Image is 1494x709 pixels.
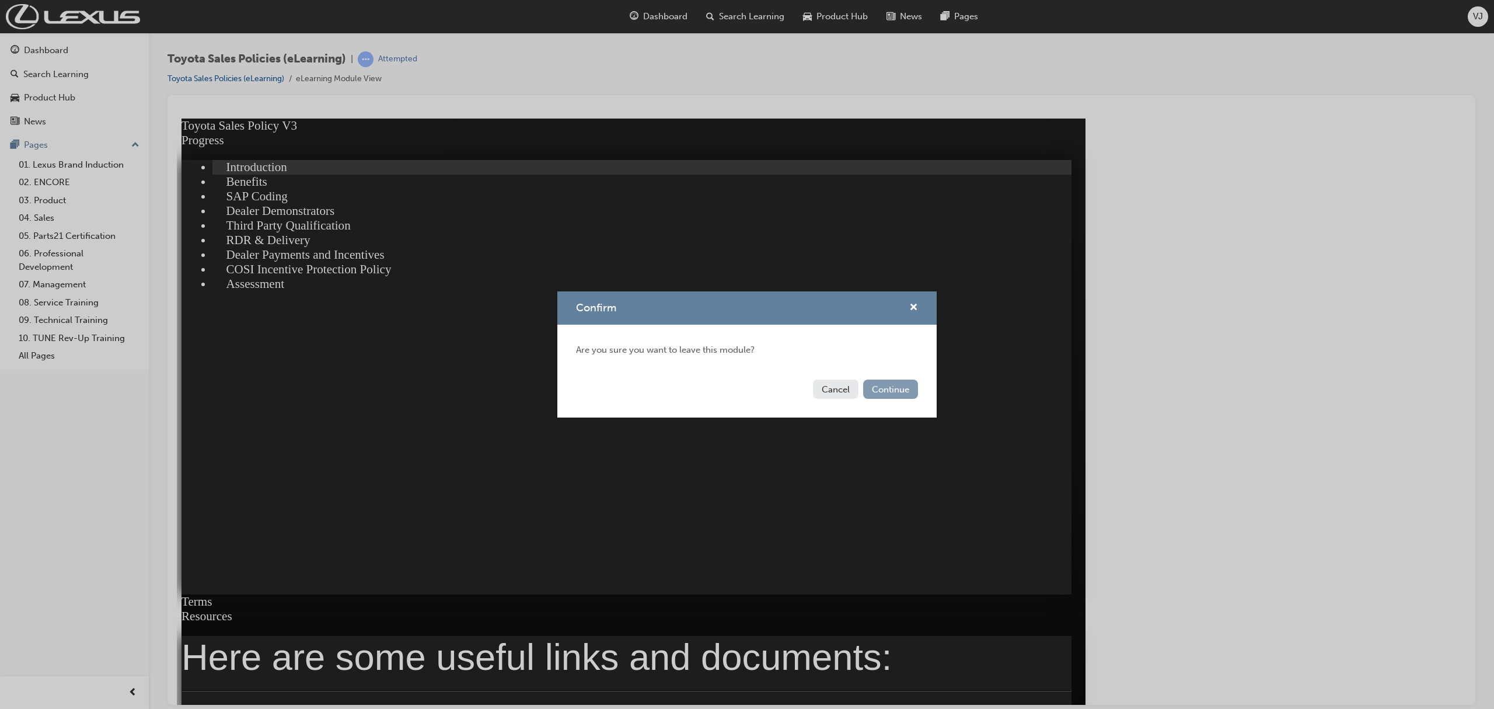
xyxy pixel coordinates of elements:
button: Continue [863,380,918,399]
button: cross-icon [909,301,918,315]
div: Confirm [557,291,937,418]
span: cross-icon [909,303,918,314]
button: Cancel [813,380,858,399]
div: Are you sure you want to leave this module? [557,325,937,376]
span: Confirm [576,301,616,314]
